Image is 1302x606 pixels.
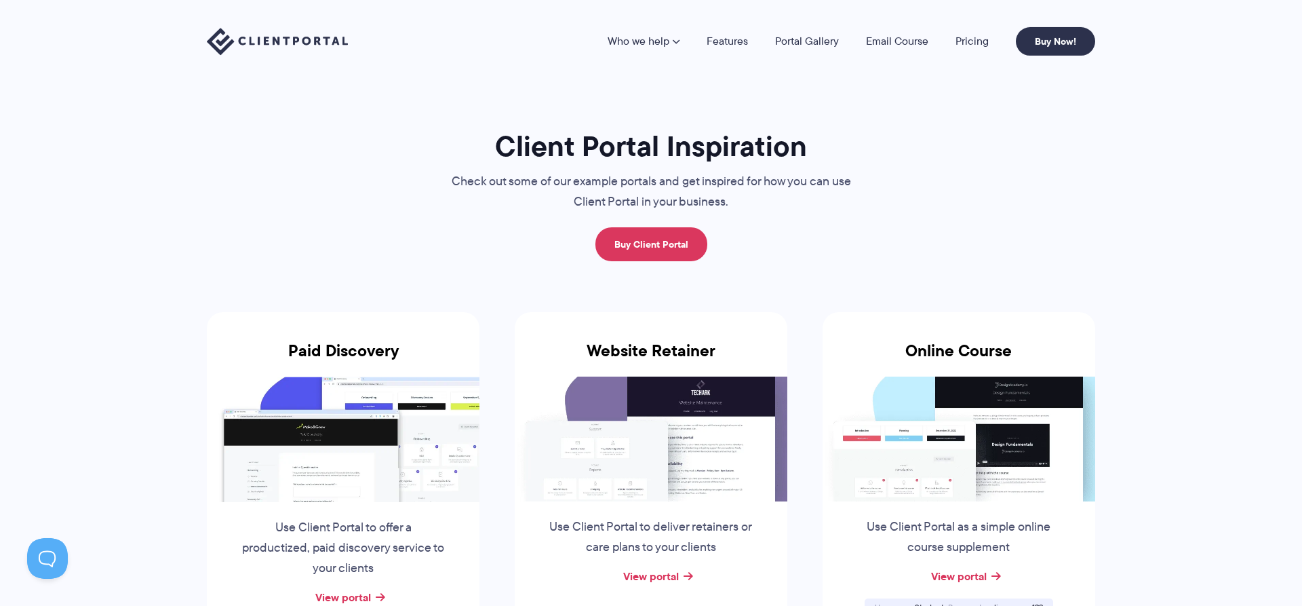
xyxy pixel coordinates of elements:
p: Use Client Portal as a simple online course supplement [856,517,1062,558]
h3: Paid Discovery [207,341,479,377]
p: Use Client Portal to offer a productized, paid discovery service to your clients [240,518,446,579]
a: View portal [315,589,371,605]
a: Buy Client Portal [595,227,707,261]
a: View portal [931,568,987,584]
h3: Online Course [823,341,1095,377]
a: Email Course [866,36,928,47]
a: Features [707,36,748,47]
a: Portal Gallery [775,36,839,47]
h1: Client Portal Inspiration [424,128,878,164]
p: Check out some of our example portals and get inspired for how you can use Client Portal in your ... [424,172,878,212]
iframe: Toggle Customer Support [27,538,68,579]
h3: Website Retainer [515,341,787,377]
a: Buy Now! [1016,27,1095,56]
a: View portal [623,568,679,584]
a: Who we help [608,36,679,47]
p: Use Client Portal to deliver retainers or care plans to your clients [548,517,754,558]
a: Pricing [955,36,989,47]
